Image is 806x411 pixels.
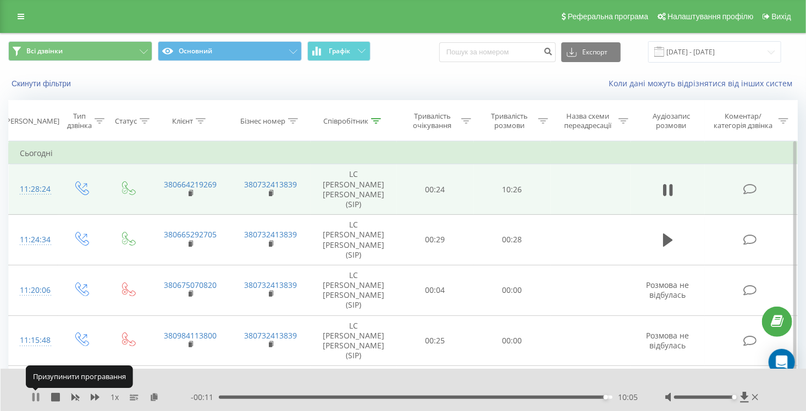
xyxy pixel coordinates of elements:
button: Графік [307,41,371,61]
td: Сьогодні [9,142,798,164]
div: 11:20:06 [20,280,47,301]
div: [PERSON_NAME] [4,116,60,126]
td: LC [PERSON_NAME] [PERSON_NAME] (SIP) [311,265,397,315]
div: Accessibility label [732,395,737,399]
a: 380665292705 [164,229,217,240]
td: 00:25 [397,315,474,366]
button: Основний [158,41,302,61]
div: Призупинити програвання [26,366,133,388]
td: 00:04 [397,265,474,315]
div: 11:24:34 [20,229,47,251]
td: LC [PERSON_NAME] [PERSON_NAME] (SIP) [311,315,397,366]
div: Клієнт [172,116,193,126]
div: Коментар/категорія дзвінка [711,112,776,130]
td: 00:00 [474,315,551,366]
span: Вихід [772,12,791,21]
span: 10:05 [618,392,638,403]
div: Співробітник [323,116,368,126]
input: Пошук за номером [439,42,556,62]
td: 00:00 [474,265,551,315]
div: Аудіозапис розмови [641,112,703,130]
div: Бізнес номер [240,116,285,126]
td: LC [PERSON_NAME] [PERSON_NAME] (SIP) [311,215,397,265]
span: Розмова не відбулась [647,280,689,300]
td: 00:28 [474,215,551,265]
button: Всі дзвінки [8,41,152,61]
button: Експорт [561,42,621,62]
td: 10:26 [474,164,551,215]
span: 1 x [111,392,119,403]
a: 380664219269 [164,179,217,190]
div: 11:28:24 [20,179,47,200]
div: Тривалість очікування [407,112,459,130]
div: Назва схеми переадресації [561,112,616,130]
a: 380732413839 [244,280,297,290]
a: Коли дані можуть відрізнятися вiд інших систем [609,78,798,88]
button: Скинути фільтри [8,79,76,88]
a: 380732413839 [244,229,297,240]
a: 380732413839 [244,330,297,341]
span: Розмова не відбулась [647,330,689,351]
td: LC [PERSON_NAME] [PERSON_NAME] (SIP) [311,164,397,215]
div: Тип дзвінка [67,112,92,130]
div: Тривалість розмови [484,112,536,130]
a: 380984113800 [164,330,217,341]
span: Графік [329,47,350,55]
div: Accessibility label [604,395,608,399]
span: Всі дзвінки [26,47,63,55]
td: 00:29 [397,215,474,265]
div: 11:15:48 [20,330,47,351]
span: Налаштування профілю [667,12,753,21]
span: - 00:11 [191,392,219,403]
a: 380675070820 [164,280,217,290]
td: 00:24 [397,164,474,215]
a: 380732413839 [244,179,297,190]
div: Статус [115,116,137,126]
div: Open Intercom Messenger [769,349,795,375]
span: Реферальна програма [568,12,649,21]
